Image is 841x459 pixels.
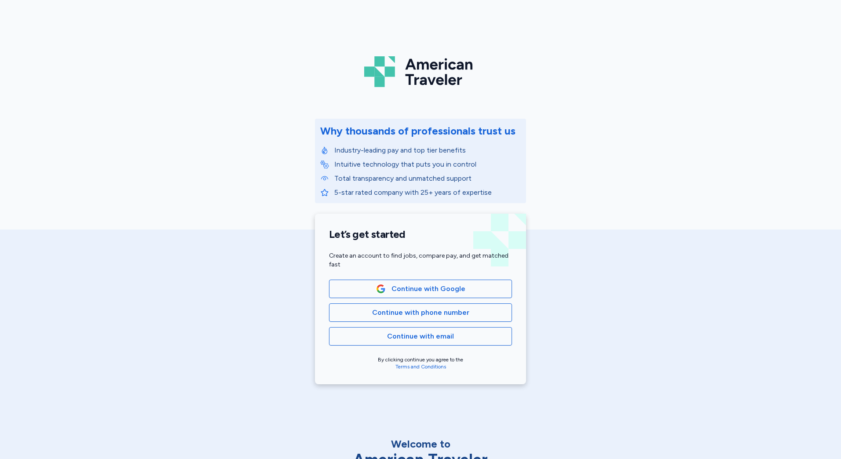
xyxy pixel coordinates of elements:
div: By clicking continue you agree to the [329,356,512,370]
div: Welcome to [328,437,513,451]
img: Logo [364,53,477,91]
p: Total transparency and unmatched support [334,173,521,184]
img: Google Logo [376,284,386,294]
h1: Let’s get started [329,228,512,241]
span: Continue with phone number [372,307,469,318]
button: Google LogoContinue with Google [329,280,512,298]
p: Intuitive technology that puts you in control [334,159,521,170]
button: Continue with email [329,327,512,346]
div: Why thousands of professionals trust us [320,124,516,138]
p: Industry-leading pay and top tier benefits [334,145,521,156]
div: Create an account to find jobs, compare pay, and get matched fast [329,251,512,269]
a: Terms and Conditions [395,364,446,370]
span: Continue with email [387,331,454,342]
p: 5-star rated company with 25+ years of expertise [334,187,521,198]
span: Continue with Google [391,284,465,294]
button: Continue with phone number [329,303,512,322]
